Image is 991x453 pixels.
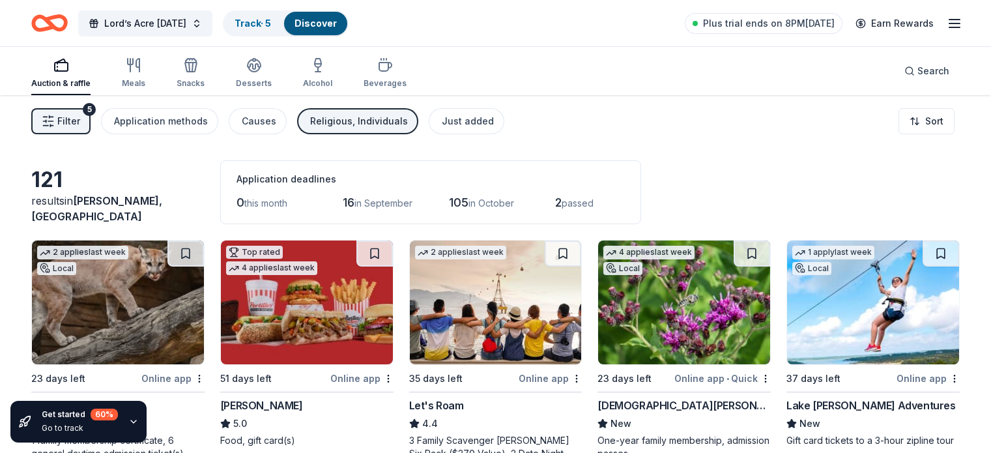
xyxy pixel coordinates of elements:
[31,194,162,223] span: in
[31,193,205,224] div: results
[31,8,68,38] a: Home
[220,398,303,413] div: [PERSON_NAME]
[242,113,276,129] div: Causes
[78,10,212,37] button: Lord’s Acre [DATE]
[31,52,91,95] button: Auction & raffle
[422,416,438,431] span: 4.4
[726,373,729,384] span: •
[220,434,394,447] div: Food, gift card(s)
[37,246,128,259] div: 2 applies last week
[31,108,91,134] button: Filter5
[787,241,959,364] img: Image for Lake Travis Zipline Adventures
[792,262,831,275] div: Local
[674,370,771,387] div: Online app Quick
[220,371,272,387] div: 51 days left
[786,240,960,447] a: Image for Lake Travis Zipline Adventures1 applylast weekLocal37 days leftOnline appLake [PERSON_N...
[57,113,80,129] span: Filter
[244,197,287,209] span: this month
[848,12,941,35] a: Earn Rewards
[303,78,332,89] div: Alcohol
[303,52,332,95] button: Alcohol
[898,108,955,134] button: Sort
[37,262,76,275] div: Local
[237,196,244,209] span: 0
[597,398,771,413] div: [DEMOGRAPHIC_DATA][PERSON_NAME] Wildflower Center
[42,423,118,433] div: Go to track
[101,108,218,134] button: Application methods
[597,371,652,387] div: 23 days left
[429,108,504,134] button: Just added
[42,409,118,420] div: Get started
[233,416,247,431] span: 5.0
[917,63,949,79] span: Search
[31,167,205,193] div: 121
[122,52,145,95] button: Meals
[703,16,835,31] span: Plus trial ends on 8PM[DATE]
[343,196,354,209] span: 16
[221,241,393,364] img: Image for Portillo's
[220,240,394,447] a: Image for Portillo'sTop rated4 applieslast week51 days leftOnline app[PERSON_NAME]5.0Food, gift c...
[235,18,271,29] a: Track· 5
[354,197,412,209] span: in September
[364,52,407,95] button: Beverages
[562,197,594,209] span: passed
[792,246,874,259] div: 1 apply last week
[297,108,418,134] button: Religious, Individuals
[409,398,464,413] div: Let's Roam
[122,78,145,89] div: Meals
[449,196,468,209] span: 105
[226,261,317,275] div: 4 applies last week
[409,371,463,387] div: 35 days left
[685,13,842,34] a: Plus trial ends on 8PM[DATE]
[330,370,394,387] div: Online app
[294,18,337,29] a: Discover
[83,103,96,116] div: 5
[236,52,272,95] button: Desserts
[226,246,283,259] div: Top rated
[31,371,85,387] div: 23 days left
[894,58,960,84] button: Search
[310,113,408,129] div: Religious, Individuals
[177,78,205,89] div: Snacks
[468,197,514,209] span: in October
[897,370,960,387] div: Online app
[925,113,943,129] span: Sort
[31,78,91,89] div: Auction & raffle
[786,434,960,447] div: Gift card tickets to a 3-hour zipline tour
[364,78,407,89] div: Beverages
[786,371,840,387] div: 37 days left
[223,10,349,37] button: Track· 5Discover
[177,52,205,95] button: Snacks
[415,246,506,259] div: 2 applies last week
[229,108,287,134] button: Causes
[31,194,162,223] span: [PERSON_NAME], [GEOGRAPHIC_DATA]
[555,196,562,209] span: 2
[32,241,204,364] img: Image for Houston Zoo
[598,241,770,364] img: Image for Lady Bird Johnson Wildflower Center
[91,409,118,420] div: 60 %
[603,246,695,259] div: 4 applies last week
[236,78,272,89] div: Desserts
[610,416,631,431] span: New
[104,16,186,31] span: Lord’s Acre [DATE]
[141,370,205,387] div: Online app
[786,398,955,413] div: Lake [PERSON_NAME] Adventures
[603,262,642,275] div: Local
[114,113,208,129] div: Application methods
[799,416,820,431] span: New
[519,370,582,387] div: Online app
[410,241,582,364] img: Image for Let's Roam
[237,171,625,187] div: Application deadlines
[442,113,494,129] div: Just added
